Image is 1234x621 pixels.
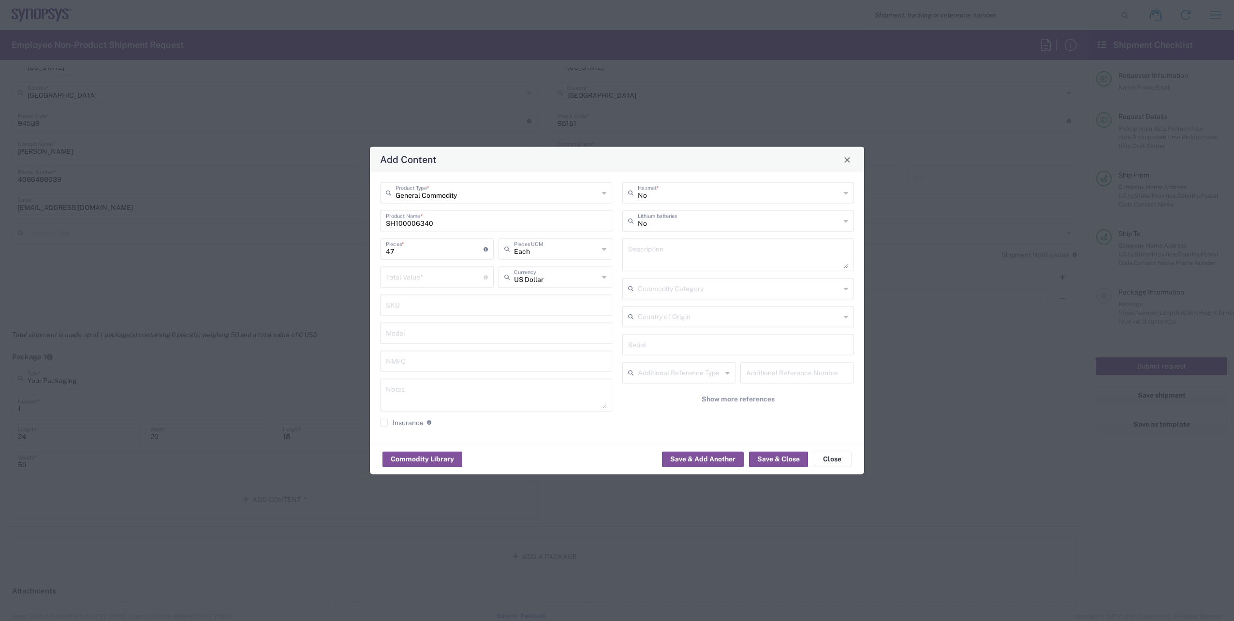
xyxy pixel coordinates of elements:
button: Commodity Library [382,451,462,467]
h4: Add Content [380,152,437,166]
label: Insurance [380,419,424,427]
button: Close [840,153,854,166]
button: Close [813,451,852,467]
button: Save & Close [749,451,808,467]
span: Show more references [702,395,775,404]
button: Save & Add Another [662,451,744,467]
